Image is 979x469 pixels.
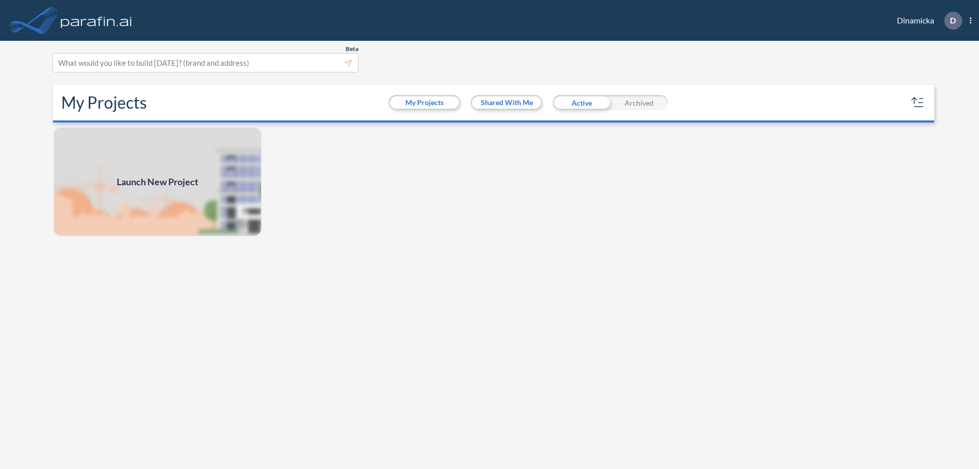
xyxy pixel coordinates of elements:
[610,95,668,110] div: Archived
[910,94,926,111] button: sort
[472,96,541,109] button: Shared With Me
[59,10,134,31] img: logo
[882,12,971,30] div: Dinamicka
[553,95,610,110] div: Active
[950,16,956,25] p: D
[53,127,262,237] img: add
[390,96,459,109] button: My Projects
[53,127,262,237] a: Launch New Project
[61,93,147,112] h2: My Projects
[117,175,198,189] span: Launch New Project
[346,45,358,53] span: Beta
